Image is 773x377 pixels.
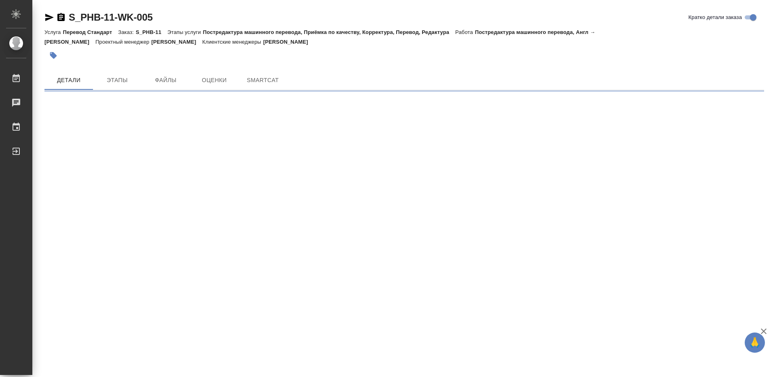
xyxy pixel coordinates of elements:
p: [PERSON_NAME] [151,39,202,45]
p: S_PHB-11 [136,29,167,35]
a: S_PHB-11-WK-005 [69,12,153,23]
button: Добавить тэг [44,47,62,64]
p: Услуга [44,29,63,35]
button: Скопировать ссылку для ЯМессенджера [44,13,54,22]
p: Заказ: [118,29,135,35]
span: Кратко детали заказа [689,13,742,21]
button: Скопировать ссылку [56,13,66,22]
span: 🙏 [748,334,762,351]
p: Проектный менеджер [95,39,151,45]
span: Оценки [195,75,234,85]
p: Этапы услуги [167,29,203,35]
span: Файлы [146,75,185,85]
p: [PERSON_NAME] [263,39,314,45]
p: Перевод Стандарт [63,29,118,35]
p: Постредактура машинного перевода, Приёмка по качеству, Корректура, Перевод, Редактура [203,29,455,35]
span: SmartCat [243,75,282,85]
p: Работа [455,29,475,35]
button: 🙏 [745,333,765,353]
span: Детали [49,75,88,85]
p: Клиентские менеджеры [202,39,263,45]
span: Этапы [98,75,137,85]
